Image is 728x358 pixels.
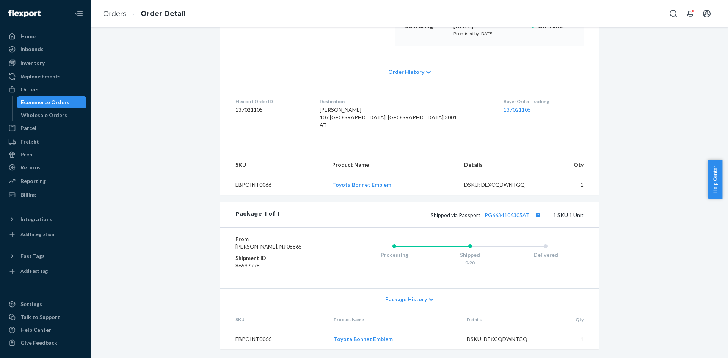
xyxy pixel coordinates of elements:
a: Toyota Bonnet Emblem [334,336,393,342]
ol: breadcrumbs [97,3,192,25]
td: EBPOINT0066 [220,175,326,195]
th: Qty [541,155,599,175]
a: Billing [5,189,86,201]
div: Returns [20,164,41,171]
span: Package History [385,295,427,303]
a: Inventory [5,57,86,69]
div: Inbounds [20,45,44,53]
a: Wholesale Orders [17,109,87,121]
div: Integrations [20,216,52,223]
a: Toyota Bonnet Emblem [332,181,391,188]
a: Add Integration [5,228,86,241]
th: Details [458,155,541,175]
div: Add Fast Tag [20,268,48,274]
a: Prep [5,149,86,161]
div: Package 1 of 1 [235,210,280,220]
a: Settings [5,298,86,310]
div: Help Center [20,326,51,334]
div: Settings [20,300,42,308]
a: Inbounds [5,43,86,55]
th: Details [461,310,544,329]
button: Fast Tags [5,250,86,262]
a: Home [5,30,86,42]
div: Billing [20,191,36,199]
a: PG6634106305AT [485,212,530,218]
dt: Destination [320,98,491,105]
span: Shipped via Passport [431,212,543,218]
div: Inventory [20,59,45,67]
a: Order Detail [141,9,186,18]
td: 1 [541,175,599,195]
a: Help Center [5,324,86,336]
div: Freight [20,138,39,145]
th: Qty [544,310,599,329]
div: Replenishments [20,73,61,80]
th: SKU [220,310,328,329]
img: Flexport logo [8,10,41,17]
div: Ecommerce Orders [21,98,69,106]
button: Open Search Box [666,6,681,21]
th: Product Name [328,310,461,329]
a: Replenishments [5,70,86,83]
button: Open notifications [682,6,698,21]
div: Wholesale Orders [21,111,67,119]
a: 137021105 [504,106,531,113]
a: Ecommerce Orders [17,96,87,108]
div: Talk to Support [20,313,60,321]
span: Order History [388,68,424,76]
dt: From [235,235,326,243]
th: SKU [220,155,326,175]
a: Parcel [5,122,86,134]
div: Home [20,33,36,40]
button: Open account menu [699,6,714,21]
dt: Flexport Order ID [235,98,308,105]
a: Returns [5,161,86,174]
div: 1 SKU 1 Unit [280,210,584,220]
div: Reporting [20,177,46,185]
p: Promised by [DATE] [453,30,525,37]
td: 1 [544,329,599,349]
span: [PERSON_NAME] 107 [GEOGRAPHIC_DATA], [GEOGRAPHIC_DATA] 3001 AT [320,106,457,128]
td: EBPOINT0066 [220,329,328,349]
div: Add Integration [20,231,54,238]
div: Prep [20,151,32,158]
button: Close Navigation [71,6,86,21]
button: Give Feedback [5,337,86,349]
div: DSKU: DEXCQDWNTGQ [467,335,538,343]
a: Orders [103,9,126,18]
div: Fast Tags [20,252,45,260]
div: DSKU: DEXCQDWNTGQ [464,181,535,189]
dd: 137021105 [235,106,308,114]
div: Delivered [508,251,584,259]
a: Freight [5,136,86,148]
div: 9/20 [432,260,508,266]
div: Processing [356,251,432,259]
dt: Shipment ID [235,254,326,262]
div: Shipped [432,251,508,259]
dd: 86597778 [235,262,326,269]
button: Help Center [708,160,722,199]
button: Copy tracking number [533,210,543,220]
span: [PERSON_NAME], NJ 08865 [235,243,302,250]
div: Orders [20,86,39,93]
button: Integrations [5,213,86,225]
a: Talk to Support [5,311,86,323]
div: Give Feedback [20,339,57,347]
a: Reporting [5,175,86,187]
dt: Buyer Order Tracking [504,98,584,105]
th: Product Name [326,155,458,175]
div: Parcel [20,124,36,132]
a: Orders [5,83,86,95]
a: Add Fast Tag [5,265,86,277]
